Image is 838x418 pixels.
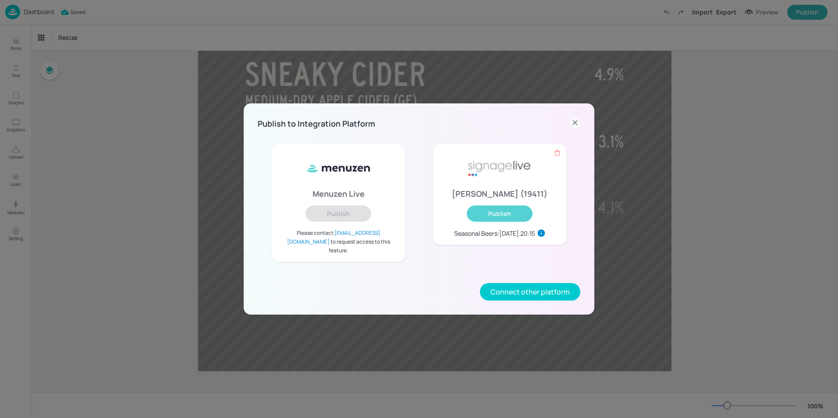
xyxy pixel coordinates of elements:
button: Connect other platform [480,283,580,301]
p: [PERSON_NAME] (19411) [452,190,547,198]
h6: Publish to Integration Platform [258,117,375,130]
span: [EMAIL_ADDRESS][DOMAIN_NAME] [287,229,380,245]
div: Seasonal Beers : [DATE] 20:15 [454,229,535,238]
p: Menuzen Live [312,190,365,198]
button: Publish [467,205,533,222]
svg: Last time publish widget in this device [537,229,546,237]
span: Please contact to request access to this feature. [279,229,398,255]
button: Disconnect from Signagelive [550,145,565,160]
img: signage-live-aafa7296.png [467,151,533,186]
img: ml8WC8f0XxQ8HKVnnVUe7f5Gv1vbApsJzyFa2MjOoB8SUy3kBkfteYo5TIAmtfcjWXsj8oHYkuYqrJRUn+qckOrNdzmSzIzkA... [305,151,371,186]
